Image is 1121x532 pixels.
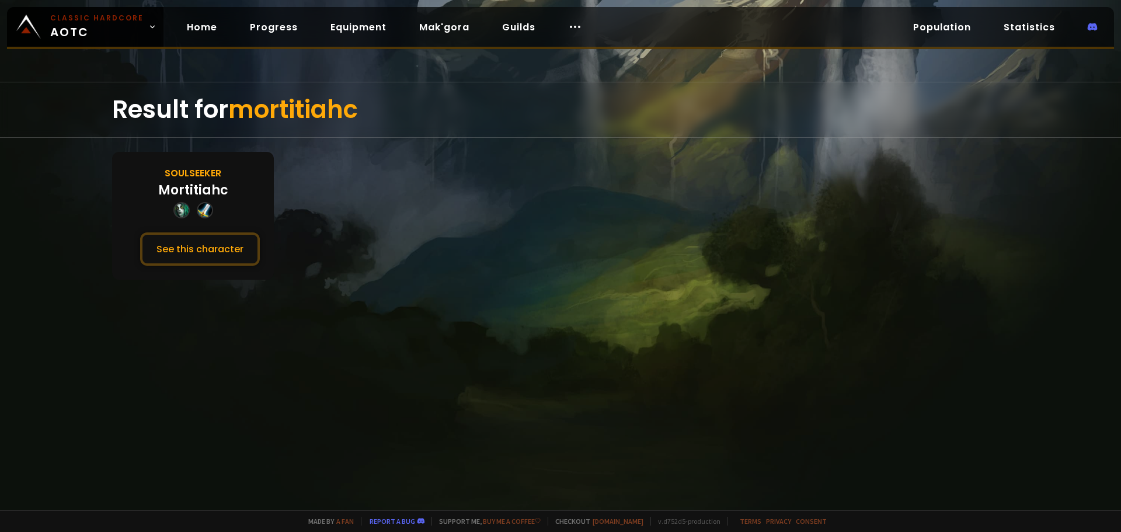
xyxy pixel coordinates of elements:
a: Progress [241,15,307,39]
a: Buy me a coffee [483,517,541,526]
small: Classic Hardcore [50,13,144,23]
a: Report a bug [370,517,415,526]
a: Population [904,15,980,39]
a: a fan [336,517,354,526]
a: Mak'gora [410,15,479,39]
span: Support me, [431,517,541,526]
a: Equipment [321,15,396,39]
span: Made by [301,517,354,526]
a: Home [177,15,227,39]
span: mortitiahc [228,92,358,127]
a: [DOMAIN_NAME] [593,517,643,526]
div: Result for [112,82,1009,137]
button: See this character [140,232,260,266]
div: Soulseeker [165,166,221,180]
span: v. d752d5 - production [650,517,720,526]
a: Statistics [994,15,1064,39]
a: Privacy [766,517,791,526]
a: Consent [796,517,827,526]
div: Mortitiahc [158,180,228,200]
a: Classic HardcoreAOTC [7,7,163,47]
span: Checkout [548,517,643,526]
a: Guilds [493,15,545,39]
a: Terms [740,517,761,526]
span: AOTC [50,13,144,41]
